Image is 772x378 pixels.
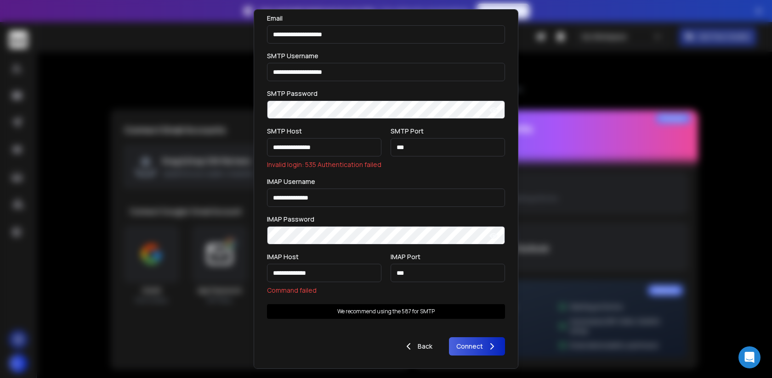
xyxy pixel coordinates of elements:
label: IMAP Password [267,216,314,222]
button: Back [396,337,440,356]
label: SMTP Host [267,128,302,134]
p: Invalid login: 535 Authentication failed [267,160,381,169]
button: Connect [449,337,505,356]
label: SMTP Password [267,90,318,97]
label: Email [267,15,283,22]
label: IMAP Host [267,254,299,260]
p: We recommend using the 587 for SMTP [337,308,435,315]
div: Open Intercom Messenger [738,346,761,368]
p: Command failed [267,286,381,295]
label: SMTP Username [267,53,318,59]
label: IMAP Port [391,254,420,260]
label: IMAP Username [267,178,315,185]
label: SMTP Port [391,128,424,134]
